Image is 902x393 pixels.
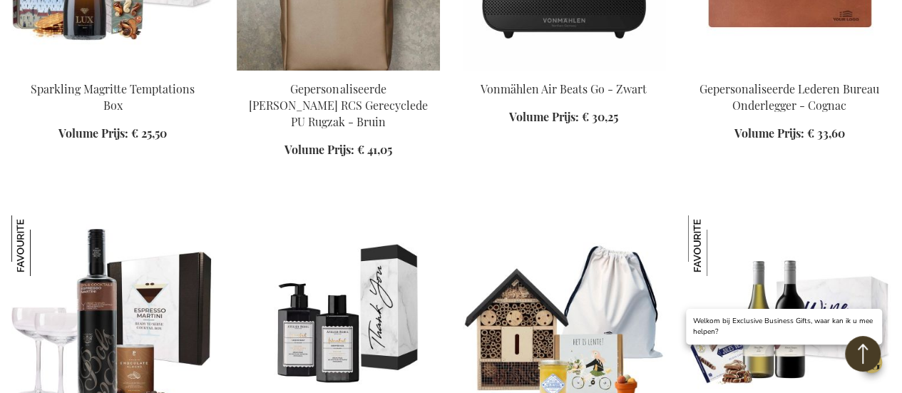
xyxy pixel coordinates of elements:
[806,126,844,141] span: € 33,60
[463,63,665,77] a: Vonmahlen Air Beats GO
[11,63,214,77] a: Sparkling Margritte Temptations Box
[699,81,879,113] a: Gepersonaliseerde Lederen Bureau Onderlegger - Cognac
[31,81,195,113] a: Sparkling Magritte Temptations Box
[734,126,844,142] a: Volume Prijs: € 33,60
[509,109,579,124] span: Volume Prijs:
[509,109,618,126] a: Volume Prijs: € 30,25
[688,215,749,276] img: The Ultimate Wine & Chocolate Set
[11,215,72,276] img: Bols Ready To Serve Martini Espresso
[131,126,167,141] span: € 25,50
[734,126,804,141] span: Volume Prijs:
[582,109,618,124] span: € 30,25
[481,81,647,96] a: Vonmählen Air Beats Go - Zwart
[58,126,167,142] a: Volume Prijs: € 25,50
[58,126,128,141] span: Volume Prijs:
[688,63,891,77] a: Personalised Leather Desk Pad - Cognac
